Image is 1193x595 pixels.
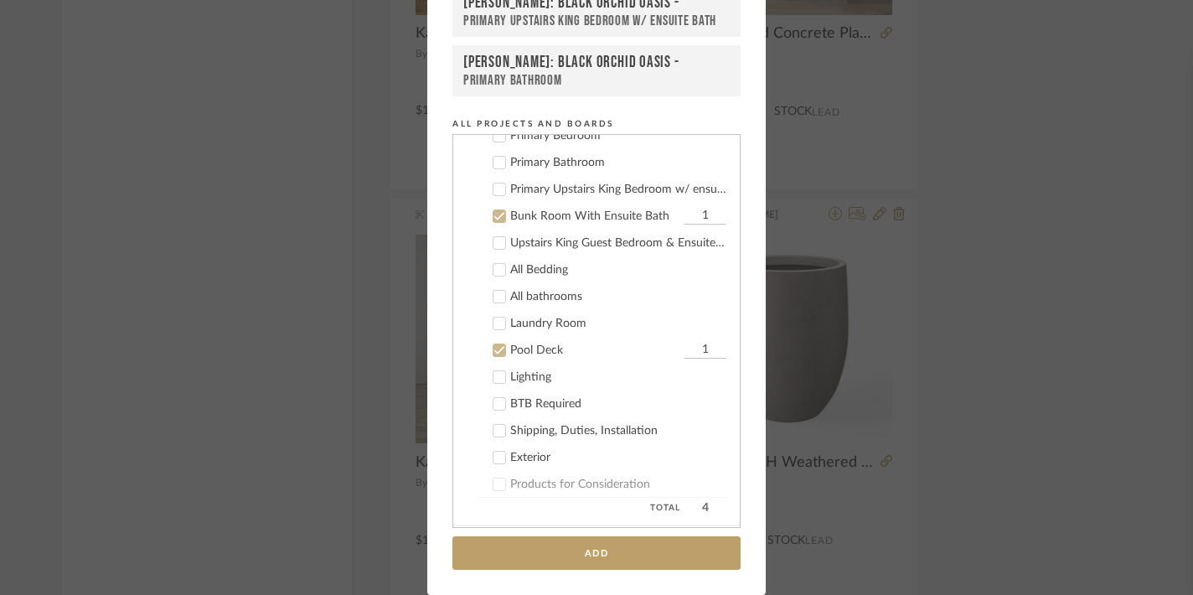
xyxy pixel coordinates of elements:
[510,451,726,465] div: Exterior
[510,156,726,170] div: Primary Bathroom
[510,236,726,251] div: Upstairs King Guest Bedroom & Ensuite Bath
[510,263,726,277] div: All Bedding
[684,208,726,225] input: Bunk Room With Ensuite Bath
[452,536,741,571] button: Add
[510,397,726,411] div: BTB Required
[479,526,740,565] div: [PERSON_NAME] & [PERSON_NAME]
[510,210,680,224] div: Bunk Room With Ensuite Bath
[684,498,726,518] span: 4
[478,498,680,518] span: Total
[463,53,730,72] div: [PERSON_NAME]: Black Orchid Oasis -
[684,342,726,359] input: Pool Deck
[510,183,726,197] div: Primary Upstairs King Bedroom w/ ensuite Bath
[510,290,726,304] div: All bathrooms
[510,317,726,331] div: Laundry Room
[510,370,726,385] div: Lighting
[510,129,726,143] div: Primary Bedroom
[463,13,730,29] div: Primary Upstairs King Bedroom w/ ensuite Bath
[510,344,680,358] div: Pool Deck
[452,116,741,132] div: All Projects and Boards
[463,72,730,89] div: Primary Bathroom
[510,478,726,492] div: Products for Consideration
[510,424,726,438] div: Shipping, Duties, Installation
